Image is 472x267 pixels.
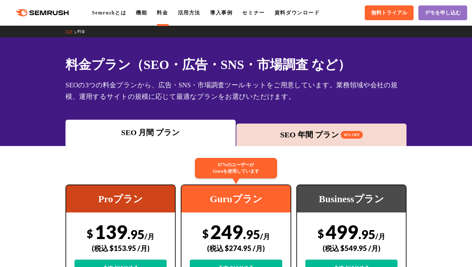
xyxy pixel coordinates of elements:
[69,127,232,138] div: SEO 月間 プラン
[77,29,90,34] a: 料金
[305,237,398,260] div: (税込 $549.95 /月)
[66,185,175,212] div: Proプラン
[87,227,93,240] span: $
[297,185,406,212] div: Businessプラン
[181,185,291,212] div: Guruプラン
[136,10,147,15] a: 機能
[74,237,167,260] div: (税込 $153.95 /月)
[418,5,467,20] a: デモを申し込む
[365,5,414,20] a: 無料トライアル
[144,232,154,241] span: /月
[358,227,375,242] span: .95
[195,158,277,178] div: 67%のユーザーが Guruを使用しています
[243,227,260,242] span: .95
[275,10,320,15] a: 資料ダウンロード
[190,237,282,260] div: (税込 $274.95 /月)
[66,55,407,74] h1: 料金プラン（SEO・広告・SNS・市場調査 など）
[178,10,200,15] a: 活用方法
[202,227,209,240] span: $
[157,10,168,15] a: 料金
[92,10,126,15] a: Semrushとは
[371,10,407,16] span: 無料トライアル
[425,10,461,16] span: デモを申し込む
[127,227,144,242] span: .95
[240,129,403,141] div: SEO 年間 プラン
[210,10,232,15] a: 導入事例
[341,131,363,139] span: 16% OFF
[318,227,324,240] span: $
[260,232,270,241] span: /月
[66,29,77,34] a: TOP
[66,79,407,102] div: SEOの3つの料金プランから、広告・SNS・市場調査ツールキットをご用意しています。業務領域や会社の規模、運用するサイトの規模に応じて最適なプランをお選びいただけます。
[242,10,265,15] a: セミナー
[375,232,385,241] span: /月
